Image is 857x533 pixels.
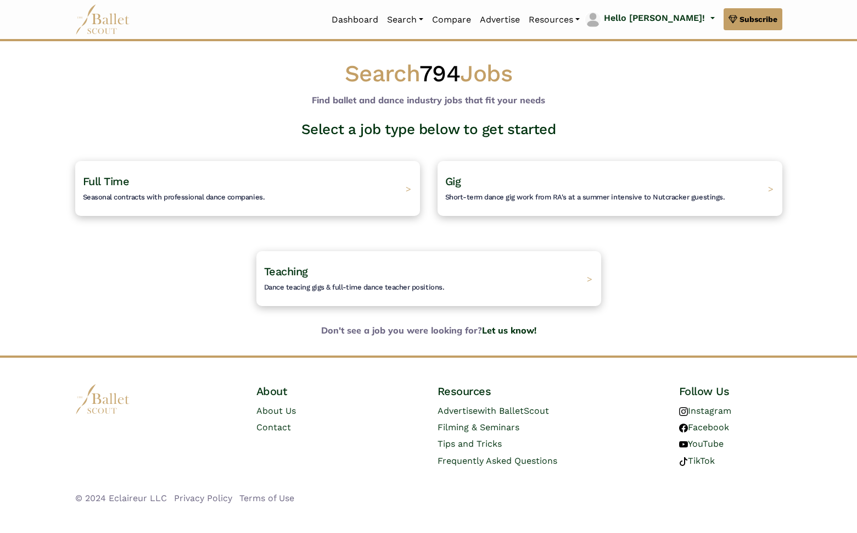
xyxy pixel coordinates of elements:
span: Short-term dance gig work from RA's at a summer intensive to Nutcracker guestings. [445,193,725,201]
span: Full Time [83,175,130,188]
span: Teaching [264,265,308,278]
img: tiktok logo [679,457,688,466]
li: © 2024 Eclaireur LLC [75,491,167,506]
img: gem.svg [729,13,737,25]
img: logo [75,384,130,414]
span: with BalletScout [478,406,549,416]
a: Filming & Seminars [438,422,519,432]
span: Seasonal contracts with professional dance companies. [83,193,265,201]
a: TikTok [679,456,715,466]
p: Hello [PERSON_NAME]! [604,11,705,25]
a: Full TimeSeasonal contracts with professional dance companies. > [75,161,420,216]
a: Frequently Asked Questions [438,456,557,466]
a: Contact [256,422,291,432]
a: YouTube [679,438,724,449]
a: GigShort-term dance gig work from RA's at a summer intensive to Nutcracker guestings. > [438,161,782,216]
a: profile picture Hello [PERSON_NAME]! [584,11,714,29]
a: Search [383,8,428,31]
h4: Resources [438,384,601,398]
a: Terms of Use [239,493,294,503]
span: > [587,273,592,284]
img: facebook logo [679,424,688,432]
a: Compare [428,8,475,31]
span: Dance teacing gigs & full-time dance teacher positions. [264,283,445,291]
span: 794 [419,60,461,87]
b: Find ballet and dance industry jobs that fit your needs [312,95,545,106]
a: Subscribe [724,8,782,30]
span: Subscribe [740,13,777,25]
a: TeachingDance teacing gigs & full-time dance teacher positions. > [256,251,601,306]
a: Privacy Policy [174,493,232,503]
h4: About [256,384,360,398]
a: Resources [524,8,584,31]
img: instagram logo [679,407,688,416]
h1: Search Jobs [75,59,782,89]
b: Don't see a job you were looking for? [66,324,791,338]
a: Dashboard [327,8,383,31]
a: About Us [256,406,296,416]
span: > [768,183,774,194]
a: Advertisewith BalletScout [438,406,549,416]
a: Instagram [679,406,731,416]
img: youtube logo [679,440,688,449]
h4: Follow Us [679,384,782,398]
a: Advertise [475,8,524,31]
h3: Select a job type below to get started [66,120,791,139]
span: > [406,183,411,194]
a: Let us know! [482,325,536,336]
span: Gig [445,175,461,188]
a: Tips and Tricks [438,438,502,449]
img: profile picture [585,12,601,27]
a: Facebook [679,422,729,432]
